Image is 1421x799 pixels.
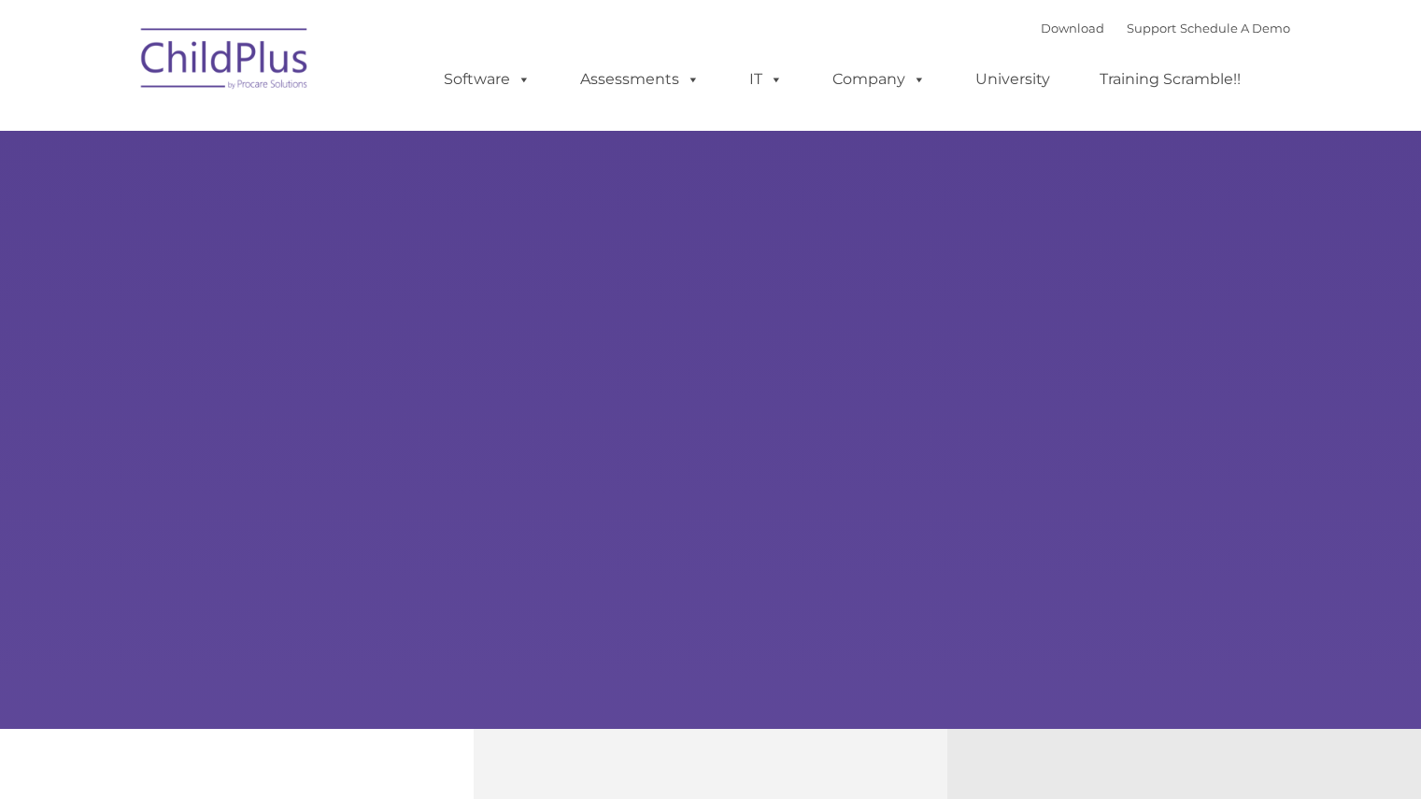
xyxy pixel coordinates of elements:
a: Download [1041,21,1104,36]
a: IT [731,61,802,98]
img: ChildPlus by Procare Solutions [132,15,319,108]
font: | [1041,21,1290,36]
a: Company [814,61,945,98]
a: Software [425,61,549,98]
a: Training Scramble!! [1081,61,1259,98]
a: University [957,61,1069,98]
a: Support [1127,21,1176,36]
a: Assessments [561,61,718,98]
a: Schedule A Demo [1180,21,1290,36]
